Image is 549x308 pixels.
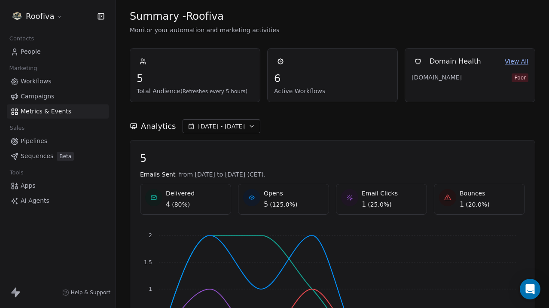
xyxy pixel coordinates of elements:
button: [DATE] - [DATE] [183,119,260,133]
a: Metrics & Events [7,104,109,119]
a: Apps [7,179,109,193]
span: Campaigns [21,92,54,101]
tspan: 2 [149,232,152,238]
span: [DATE] - [DATE] [198,122,245,131]
span: Apps [21,181,36,190]
span: ( 20.0% ) [466,200,489,209]
span: Beta [57,152,74,161]
span: Tools [6,166,27,179]
span: Emails Sent [140,170,175,179]
tspan: 1.5 [144,259,152,265]
span: (Refreshes every 5 hours) [180,88,247,95]
span: Email Clicks [362,189,398,198]
span: People [21,47,41,56]
span: ( 125.0% ) [270,200,297,209]
a: People [7,45,109,59]
span: [DOMAIN_NAME] [412,73,472,82]
span: 1 [460,199,464,210]
a: Pipelines [7,134,109,148]
span: 6 [274,72,391,85]
img: Roofiva%20logo%20flavicon.png [12,11,22,21]
span: Summary - Roofiva [130,10,224,23]
span: 1 [362,199,366,210]
button: Roofiva [10,9,65,24]
span: Opens [264,189,298,198]
span: Sequences [21,152,53,161]
span: Metrics & Events [21,107,71,116]
span: Help & Support [71,289,110,296]
span: Active Workflows [274,87,391,95]
a: SequencesBeta [7,149,109,163]
a: Campaigns [7,89,109,104]
tspan: 1 [149,286,152,292]
a: View All [505,57,528,66]
span: Bounces [460,189,490,198]
span: Total Audience [137,87,253,95]
span: Monitor your automation and marketing activities [130,26,535,34]
span: Pipelines [21,137,47,146]
span: Domain Health [430,56,481,67]
span: from [DATE] to [DATE] (CET). [179,170,265,179]
span: Marketing [6,62,41,75]
span: ( 25.0% ) [368,200,391,209]
span: AI Agents [21,196,49,205]
span: Roofiva [26,11,54,22]
span: ( 80% ) [172,200,190,209]
span: Delivered [166,189,195,198]
span: Sales [6,122,28,134]
a: Help & Support [62,289,110,296]
span: Contacts [6,32,38,45]
span: 4 [166,199,170,210]
span: Analytics [141,121,176,132]
span: Workflows [21,77,52,86]
a: AI Agents [7,194,109,208]
span: 5 [140,152,525,165]
span: 5 [264,199,268,210]
span: 5 [137,72,253,85]
div: Open Intercom Messenger [520,279,540,299]
a: Workflows [7,74,109,88]
span: Poor [512,73,528,82]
